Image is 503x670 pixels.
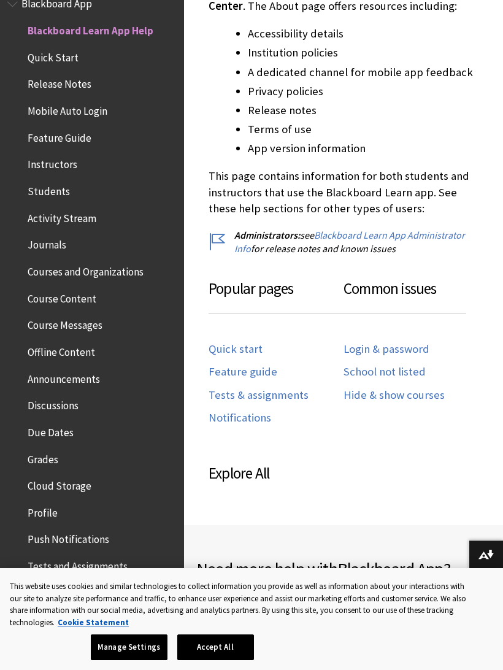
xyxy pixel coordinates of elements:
[28,208,96,225] span: Activity Stream
[344,388,445,402] a: Hide & show courses
[248,25,478,42] li: Accessibility details
[209,462,478,485] h3: Explore All
[209,365,277,379] a: Feature guide
[28,47,79,64] span: Quick Start
[28,529,109,546] span: Push Notifications
[28,503,58,519] span: Profile
[28,155,77,171] span: Instructors
[209,342,263,356] a: Quick start
[248,140,478,157] li: App version information
[177,634,254,660] button: Accept All
[28,288,96,305] span: Course Content
[248,64,478,81] li: A dedicated channel for mobile app feedback
[28,422,74,439] span: Due Dates
[209,388,309,402] a: Tests & assignments
[28,261,144,278] span: Courses and Organizations
[209,277,344,314] h3: Popular pages
[344,365,426,379] a: School not listed
[196,556,491,582] h2: Need more help with ?
[28,449,58,466] span: Grades
[248,44,478,61] li: Institution policies
[248,102,478,119] li: Release notes
[248,121,478,138] li: Terms of use
[209,168,478,217] p: This page contains information for both students and instructors that use the Blackboard Learn ap...
[28,181,70,198] span: Students
[28,74,91,91] span: Release Notes
[337,558,443,580] span: Blackboard App
[28,395,79,412] span: Discussions
[28,369,100,385] span: Announcements
[209,411,271,425] a: Notifications
[10,580,468,628] div: This website uses cookies and similar technologies to collect information you provide as well as ...
[344,342,429,356] a: Login & password
[209,228,478,256] p: see for release notes and known issues
[28,315,102,332] span: Course Messages
[58,617,129,628] a: More information about your privacy, opens in a new tab
[248,83,478,100] li: Privacy policies
[234,229,465,255] a: Blackboard Learn App Administrator Info
[28,128,91,144] span: Feature Guide
[28,476,91,492] span: Cloud Storage
[28,556,128,572] span: Tests and Assignments
[28,20,153,37] span: Blackboard Learn App Help
[28,101,107,117] span: Mobile Auto Login
[91,634,167,660] button: Manage Settings
[344,277,466,314] h3: Common issues
[28,342,95,358] span: Offline Content
[28,235,66,252] span: Journals
[234,229,300,241] span: Administrators:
